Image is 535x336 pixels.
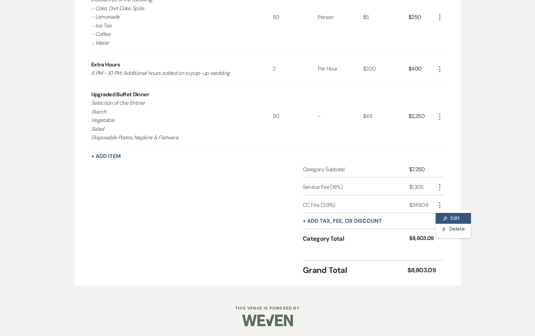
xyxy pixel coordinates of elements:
div: Per Hour [318,54,363,84]
button: Edit [436,213,471,224]
div: $1,305 [409,183,436,191]
div: Upgraded Buffet Dinner [91,91,149,99]
div: Category Subtotal [303,165,409,174]
div: $7,250 [409,165,436,174]
p: Selection of One Entree Starch Vegetable Salad Disposable Plates, Napkins & Flatware [91,99,254,142]
button: + Add Item [91,154,121,159]
div: Grand Total [303,264,408,276]
div: CC Fee (2.9%) [303,201,409,209]
div: - [318,84,363,149]
div: $8,803.09 [408,266,436,275]
img: Weven Logo [242,309,293,332]
div: $200 [363,54,409,84]
div: $400 [409,54,436,84]
div: 2 [273,54,318,84]
div: $45 [363,84,409,149]
div: $2,250 [409,84,436,149]
div: $8,803.09 [409,234,436,243]
button: Delete [436,224,471,235]
div: Service Fee (18%) [303,183,409,191]
div: Extra Hours [91,61,120,69]
div: Category Total [303,234,409,243]
p: 8 PM - 10 PM; Additional hours added on to pop-up wedding [91,69,254,78]
div: $248.09 [409,201,436,209]
div: 50 [273,84,318,149]
button: + Add tax, fee, or discount [303,218,382,224]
